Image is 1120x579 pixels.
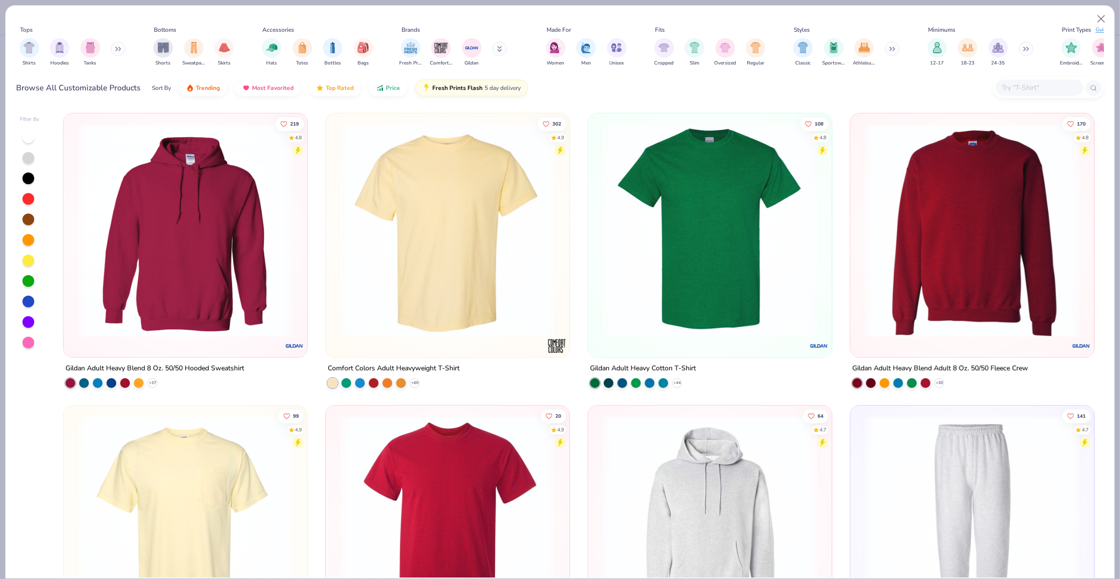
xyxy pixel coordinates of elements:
[690,60,699,67] span: Slim
[20,38,39,67] div: filter for Shirts
[309,80,361,96] button: Top Rated
[598,123,822,338] img: db319196-8705-402d-8b46-62aaa07ed94f
[1077,413,1086,418] span: 141
[20,25,33,34] div: Tops
[552,121,561,126] span: 302
[358,60,369,67] span: Bags
[154,25,177,34] div: Bottoms
[746,38,765,67] div: filter for Regular
[803,409,828,423] button: Like
[581,42,592,53] img: Men Image
[1092,10,1111,28] button: Close
[23,42,35,53] img: Shirts Image
[853,38,875,67] div: filter for Athleisure
[655,38,674,67] div: filter for Cropped
[547,336,567,356] img: Comfort Colors logo
[400,38,422,67] button: filter button
[714,38,736,67] button: filter button
[860,123,1084,338] img: c7b025ed-4e20-46ac-9c52-55bc1f9f47df
[820,426,826,433] div: 4.7
[541,409,566,423] button: Like
[186,84,194,92] img: trending.gif
[607,38,627,67] div: filter for Unisex
[1091,60,1113,67] span: Screen Print
[1096,42,1107,53] img: Screen Print Image
[928,25,955,34] div: Minimums
[1082,426,1089,433] div: 4.7
[50,38,69,67] div: filter for Hoodies
[1072,336,1091,356] img: Gildan logo
[674,380,681,386] span: + 44
[818,413,824,418] span: 64
[242,84,250,92] img: most_fav.gif
[214,38,234,67] div: filter for Skirts
[1082,134,1089,141] div: 4.8
[290,121,299,126] span: 219
[323,38,342,67] button: filter button
[655,25,665,34] div: Fits
[992,60,1005,67] span: 24-35
[266,60,277,67] span: Hats
[815,121,824,126] span: 108
[961,60,974,67] span: 18-23
[798,42,809,53] img: Classic Image
[576,38,596,67] button: filter button
[546,38,566,67] button: filter button
[430,38,452,67] div: filter for Comfort Colors
[179,80,227,96] button: Trending
[85,42,96,53] img: Tanks Image
[275,117,304,130] button: Like
[465,41,479,55] img: Gildan Image
[746,38,765,67] button: filter button
[328,363,460,375] div: Comfort Colors Adult Heavyweight T-Shirt
[823,60,845,67] span: Sportswear
[800,117,828,130] button: Like
[794,25,810,34] div: Styles
[828,42,839,53] img: Sportswear Image
[547,25,571,34] div: Made For
[1062,117,1091,130] button: Like
[685,38,704,67] button: filter button
[1091,38,1113,67] button: filter button
[576,38,596,67] div: filter for Men
[607,38,627,67] button: filter button
[219,42,230,53] img: Skirts Image
[324,60,341,67] span: Bottles
[218,60,231,67] span: Skirts
[266,42,277,53] img: Hats Image
[263,25,295,34] div: Accessories
[293,38,312,67] div: filter for Totes
[820,134,826,141] div: 4.8
[235,80,301,96] button: Most Favorited
[1001,82,1077,93] input: Try "T-Shirt"
[17,82,141,94] div: Browse All Customizable Products
[610,60,624,67] span: Unisex
[823,38,845,67] button: filter button
[1060,60,1082,67] span: Embroidery
[369,80,407,96] button: Price
[853,60,875,67] span: Athleisure
[590,363,696,375] div: Gildan Adult Heavy Cotton T-Shirt
[557,426,564,433] div: 4.9
[153,38,173,67] button: filter button
[962,42,973,53] img: 18-23 Image
[22,60,36,67] span: Shirts
[252,84,294,92] span: Most Favorited
[285,336,304,356] img: Gildan logo
[293,38,312,67] button: filter button
[958,38,977,67] button: filter button
[1066,42,1077,53] img: Embroidery Image
[557,134,564,141] div: 4.9
[81,38,100,67] button: filter button
[262,38,281,67] button: filter button
[1062,25,1092,34] div: Print Types
[54,42,65,53] img: Hoodies Image
[386,84,400,92] span: Price
[853,38,875,67] button: filter button
[196,84,220,92] span: Trending
[400,60,422,67] span: Fresh Prints
[189,42,199,53] img: Sweatpants Image
[936,380,943,386] span: + 30
[293,413,299,418] span: 99
[402,25,420,34] div: Brands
